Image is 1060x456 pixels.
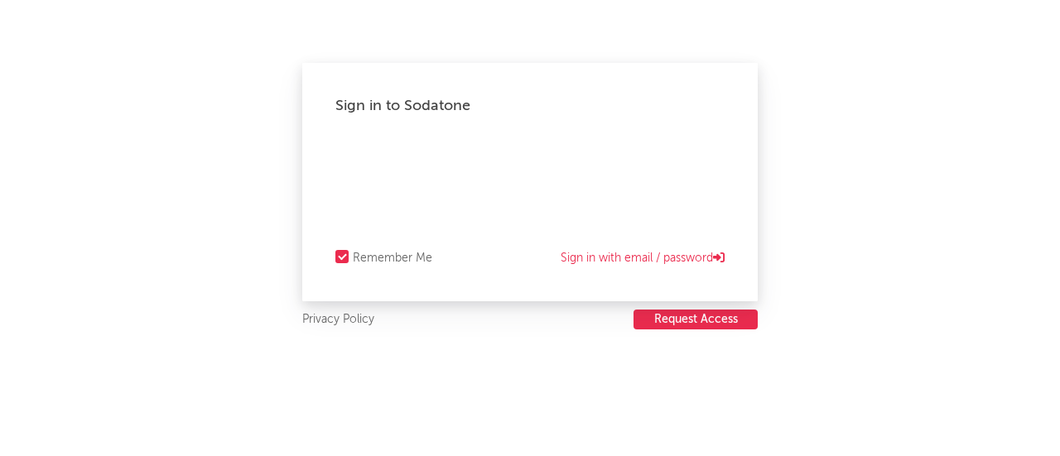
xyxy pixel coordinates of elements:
a: Sign in with email / password [561,248,725,268]
div: Remember Me [353,248,432,268]
button: Request Access [634,310,758,329]
a: Privacy Policy [302,310,374,330]
div: Sign in to Sodatone [335,96,725,116]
